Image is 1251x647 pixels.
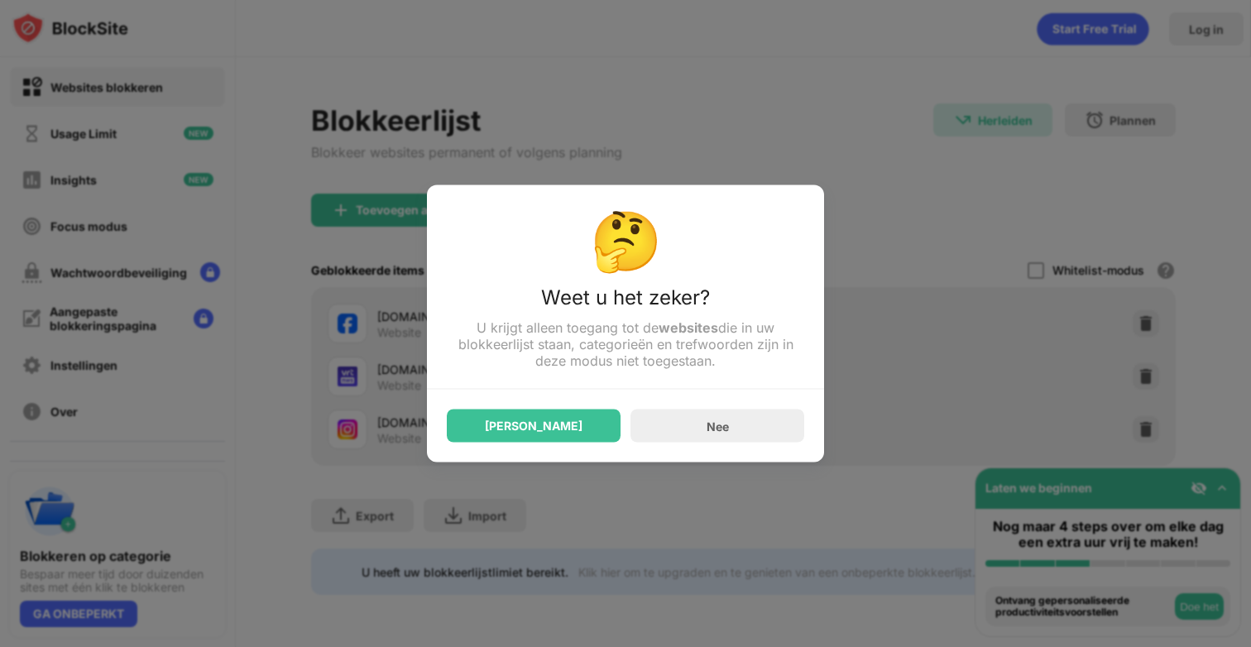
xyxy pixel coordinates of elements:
[447,285,804,319] div: Weet u het zeker?
[659,319,718,336] strong: websites
[447,205,804,276] div: 🤔
[447,319,804,369] div: U krijgt alleen toegang tot de die in uw blokkeerlijst staan, categorieën en trefwoorden zijn in ...
[485,419,582,433] div: [PERSON_NAME]
[707,419,729,433] div: Nee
